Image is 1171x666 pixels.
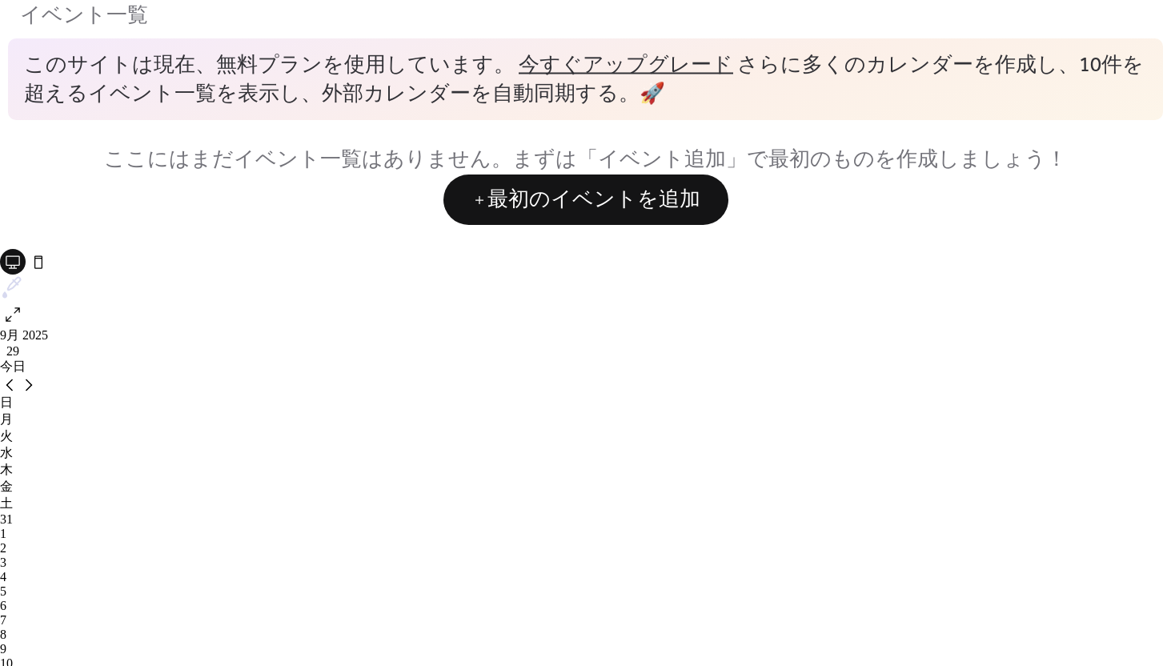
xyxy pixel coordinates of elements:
a: 最初のイベントを追加 [20,175,1151,224]
span: 最初のイベントを追加 [487,186,700,216]
button: 最初のイベントを追加 [443,175,728,224]
a: 今すぐアップグレード [519,46,733,86]
span: このサイトは現在、無料プランを使用しています。 さらに多くのカレンダーを作成し、10件を超えるイベント一覧を表示し、外部カレンダーを自動同期する。 🚀 [24,52,1147,110]
span: ここにはまだイベント一覧はありません。まずは「イベント追加」で最初のものを作成しましょう！ [20,146,1151,176]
